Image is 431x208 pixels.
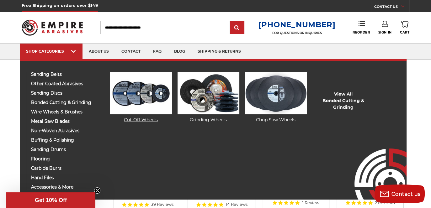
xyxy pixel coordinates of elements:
img: Empire Abrasives [22,16,83,40]
a: faq [147,44,168,60]
a: Grinding Wheels [178,72,239,123]
span: 2 Reviews [375,201,395,205]
a: blog [168,44,191,60]
span: non-woven abrasives [31,128,96,133]
span: Get 10% Off [35,197,67,203]
a: contact [115,44,147,60]
span: Contact us [391,191,421,197]
button: Contact us [375,185,425,203]
div: SHOP CATEGORIES [26,49,76,54]
span: metal saw blades [31,119,96,124]
a: shipping & returns [191,44,247,60]
input: Submit [231,22,243,34]
span: accessories & more [31,185,96,190]
span: hand files [31,175,96,180]
a: Cut-Off Wheels [110,72,172,123]
div: Get 10% OffClose teaser [6,192,95,208]
a: Chop Saw Wheels [245,72,307,123]
img: Grinding Wheels [178,72,239,114]
a: Reorder [353,21,370,34]
span: flooring [31,157,96,161]
a: View AllBonded Cutting & Grinding [312,91,374,111]
span: sanding belts [31,72,96,77]
img: Cut-Off Wheels [110,72,172,114]
span: other coated abrasives [31,81,96,86]
span: 14 Reviews [226,202,247,206]
a: [PHONE_NUMBER] [258,20,336,29]
span: carbide burrs [31,166,96,171]
p: FOR QUESTIONS OR INQUIRIES [258,31,336,35]
a: Cart [400,21,409,34]
span: Reorder [353,30,370,34]
span: Cart [400,30,409,34]
span: 39 Reviews [151,202,173,206]
span: bonded cutting & grinding [31,100,96,105]
span: wire wheels & brushes [31,110,96,114]
img: Empire Abrasives Logo Image [343,130,407,200]
span: sanding discs [31,91,96,96]
img: Chop Saw Wheels [245,72,307,114]
span: Sign In [378,30,392,34]
a: CONTACT US [374,3,409,12]
a: about us [82,44,115,60]
span: buffing & polishing [31,138,96,143]
button: Close teaser [94,187,100,194]
span: sanding drums [31,147,96,152]
span: 1 Review [302,201,319,205]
